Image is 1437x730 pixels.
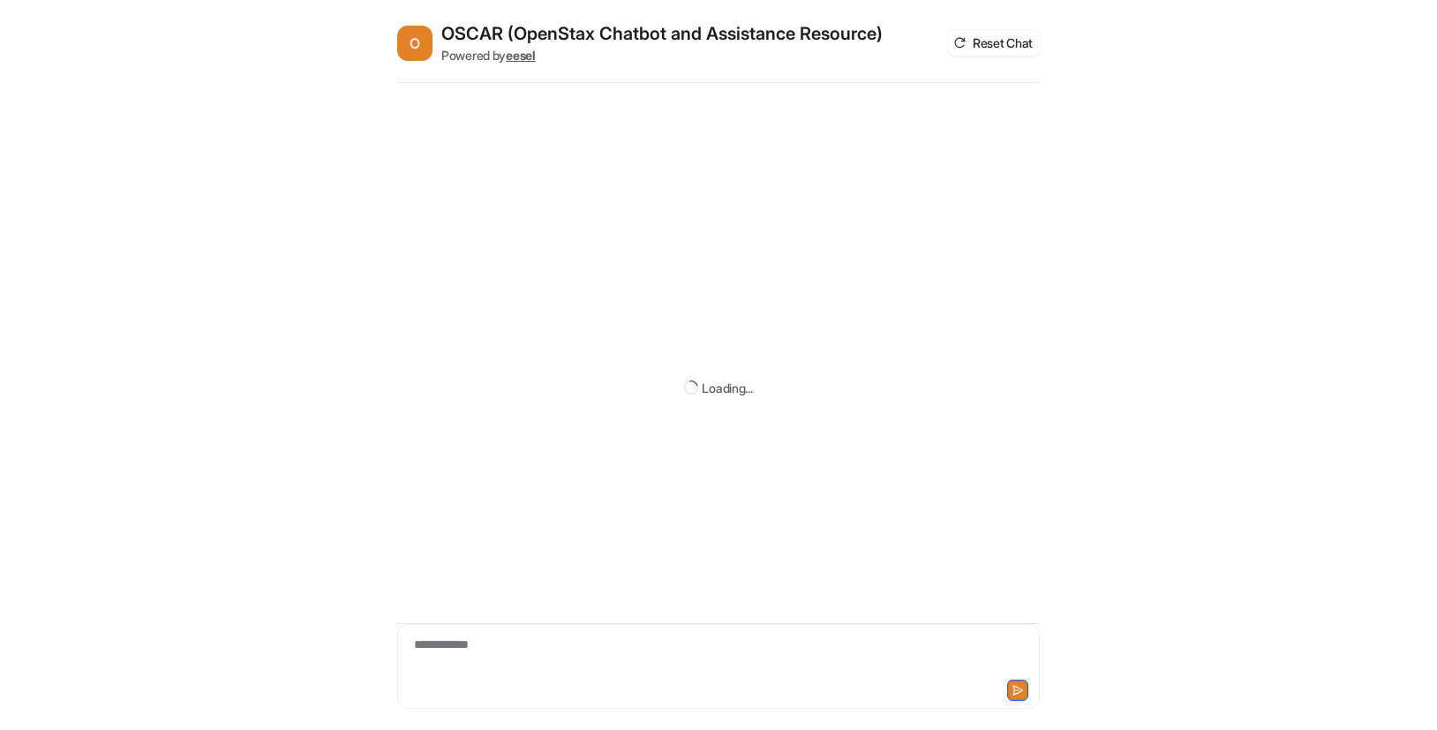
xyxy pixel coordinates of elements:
span: O [397,26,433,61]
button: Reset Chat [948,30,1040,56]
div: Loading... [702,379,752,397]
h2: OSCAR (OpenStax Chatbot and Assistance Resource) [441,21,883,46]
div: Powered by [441,46,883,64]
b: eesel [506,48,536,63]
